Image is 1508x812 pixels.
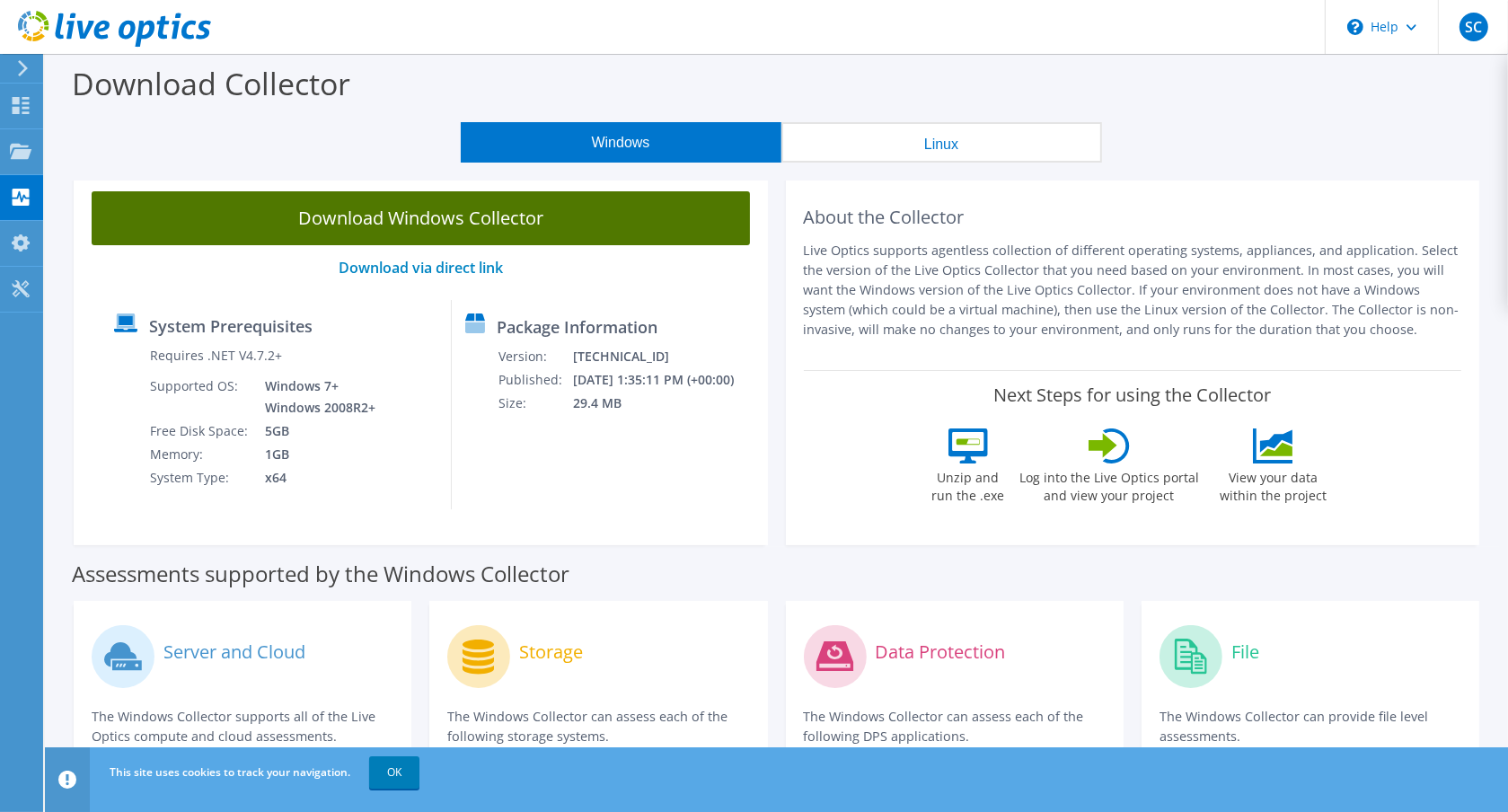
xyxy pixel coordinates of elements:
[1209,463,1338,505] label: View your data within the project
[339,258,503,278] a: Download via direct link
[497,318,657,336] label: Package Information
[498,345,572,368] td: Version:
[251,419,379,443] td: 5GB
[804,241,1462,340] p: Live Optics supports agentless collection of different operating systems, appliances, and applica...
[251,466,379,490] td: x64
[519,643,583,661] label: Storage
[1019,463,1200,505] label: Log into the Live Optics portal and view your project
[163,643,305,661] label: Server and Cloud
[1459,13,1488,41] span: SC
[461,122,781,163] button: Windows
[149,419,251,443] td: Free Disk Space:
[149,443,251,466] td: Memory:
[149,317,313,335] label: System Prerequisites
[251,375,379,419] td: Windows 7+ Windows 2008R2+
[993,384,1271,406] label: Next Steps for using the Collector
[1231,643,1259,661] label: File
[149,375,251,419] td: Supported OS:
[572,392,758,415] td: 29.4 MB
[92,707,393,746] p: The Windows Collector supports all of the Live Optics compute and cloud assessments.
[72,565,569,583] label: Assessments supported by the Windows Collector
[498,392,572,415] td: Size:
[876,643,1006,661] label: Data Protection
[781,122,1102,163] button: Linux
[804,707,1106,746] p: The Windows Collector can assess each of the following DPS applications.
[1160,707,1461,746] p: The Windows Collector can provide file level assessments.
[72,63,350,104] label: Download Collector
[150,347,282,365] label: Requires .NET V4.7.2+
[572,345,758,368] td: [TECHNICAL_ID]
[110,764,350,780] span: This site uses cookies to track your navigation.
[92,191,750,245] a: Download Windows Collector
[369,756,419,789] a: OK
[447,707,749,746] p: The Windows Collector can assess each of the following storage systems.
[927,463,1010,505] label: Unzip and run the .exe
[1347,19,1363,35] svg: \n
[498,368,572,392] td: Published:
[149,466,251,490] td: System Type:
[251,443,379,466] td: 1GB
[572,368,758,392] td: [DATE] 1:35:11 PM (+00:00)
[804,207,1462,228] h2: About the Collector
